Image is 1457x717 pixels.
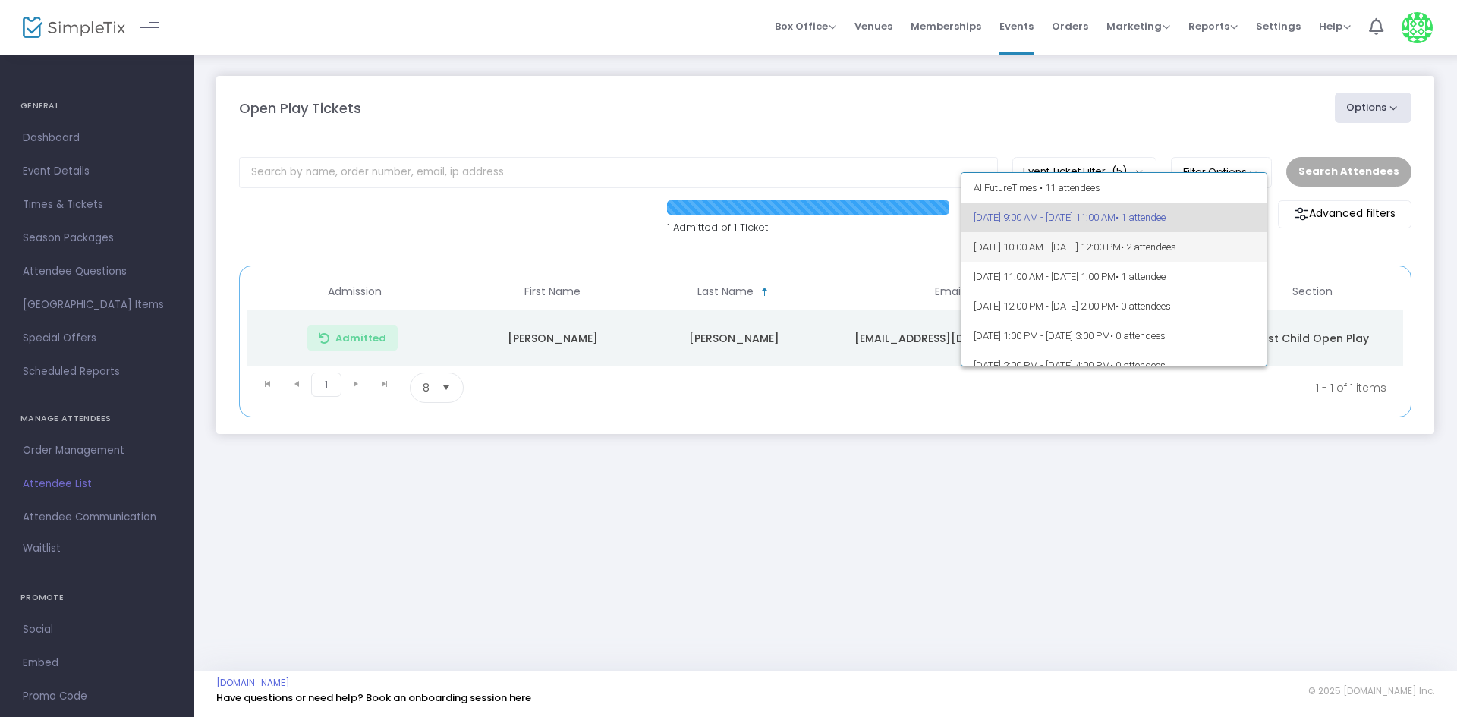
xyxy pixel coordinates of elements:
[1116,212,1166,223] span: • 1 attendee
[1110,330,1166,341] span: • 0 attendees
[1116,300,1171,312] span: • 0 attendees
[974,262,1255,291] span: [DATE] 11:00 AM - [DATE] 1:00 PM
[974,291,1255,321] span: [DATE] 12:00 PM - [DATE] 2:00 PM
[1110,360,1166,371] span: • 0 attendees
[974,203,1255,232] span: [DATE] 9:00 AM - [DATE] 11:00 AM
[974,232,1255,262] span: [DATE] 10:00 AM - [DATE] 12:00 PM
[974,351,1255,380] span: [DATE] 2:00 PM - [DATE] 4:00 PM
[974,173,1255,203] span: All Future Times • 11 attendees
[974,321,1255,351] span: [DATE] 1:00 PM - [DATE] 3:00 PM
[1116,271,1166,282] span: • 1 attendee
[1121,241,1176,253] span: • 2 attendees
